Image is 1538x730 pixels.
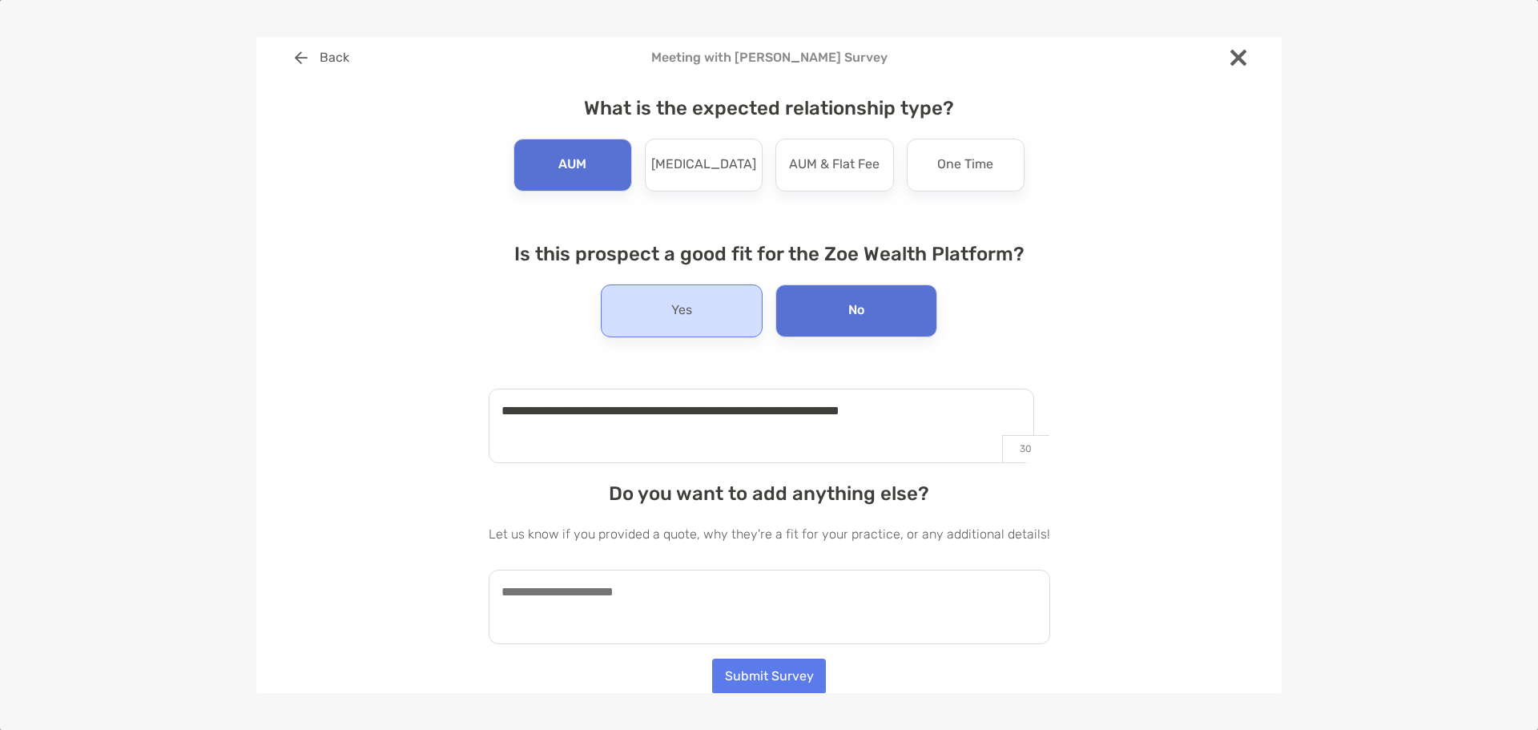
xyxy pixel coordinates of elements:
p: [MEDICAL_DATA] [651,152,756,178]
p: AUM & Flat Fee [789,152,880,178]
h4: Is this prospect a good fit for the Zoe Wealth Platform? [489,243,1050,265]
p: Yes [671,298,692,324]
button: Submit Survey [712,659,826,694]
p: 30 [1002,435,1049,462]
img: close modal [1230,50,1246,66]
h4: What is the expected relationship type? [489,97,1050,119]
h4: Do you want to add anything else? [489,482,1050,505]
img: button icon [295,51,308,64]
button: Back [282,40,361,75]
p: Let us know if you provided a quote, why they're a fit for your practice, or any additional details! [489,524,1050,544]
p: No [848,298,864,324]
p: One Time [937,152,993,178]
h4: Meeting with [PERSON_NAME] Survey [282,50,1256,65]
p: AUM [558,152,586,178]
